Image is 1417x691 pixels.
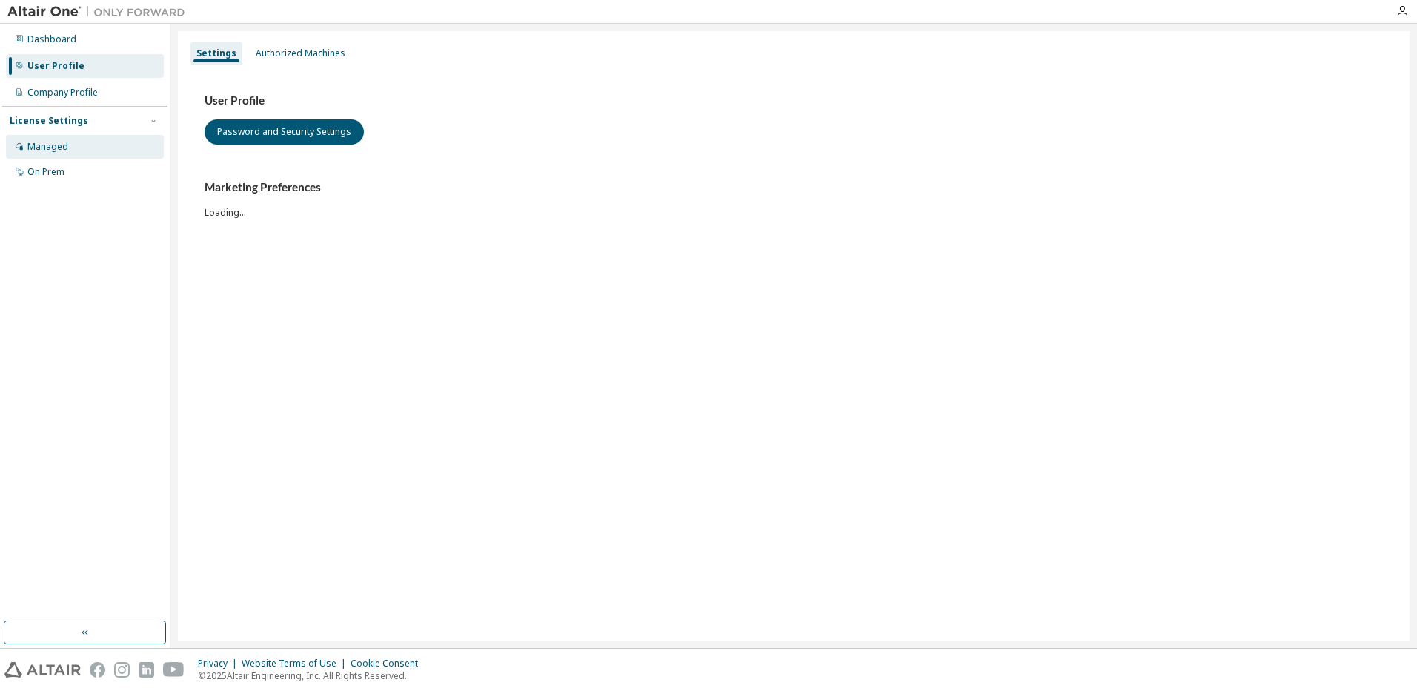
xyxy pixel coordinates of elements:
div: On Prem [27,166,64,178]
img: altair_logo.svg [4,662,81,678]
h3: Marketing Preferences [205,180,1383,195]
div: License Settings [10,115,88,127]
div: User Profile [27,60,84,72]
button: Password and Security Settings [205,119,364,145]
h3: User Profile [205,93,1383,108]
img: linkedin.svg [139,662,154,678]
div: Website Terms of Use [242,658,351,669]
div: Cookie Consent [351,658,427,669]
p: © 2025 Altair Engineering, Inc. All Rights Reserved. [198,669,427,682]
div: Privacy [198,658,242,669]
div: Dashboard [27,33,76,45]
div: Settings [196,47,236,59]
img: Altair One [7,4,193,19]
div: Managed [27,141,68,153]
div: Authorized Machines [256,47,345,59]
img: youtube.svg [163,662,185,678]
div: Loading... [205,180,1383,218]
img: instagram.svg [114,662,130,678]
img: facebook.svg [90,662,105,678]
div: Company Profile [27,87,98,99]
